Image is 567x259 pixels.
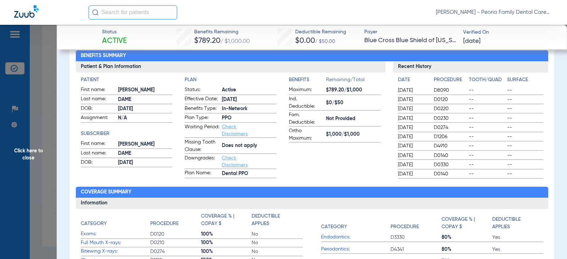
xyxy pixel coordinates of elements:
[507,124,543,131] span: --
[194,37,220,45] span: $789.20
[398,87,428,94] span: [DATE]
[81,239,150,247] span: Full Mouth X-rays:
[81,130,173,137] app-breakdown-title: Subscriber
[118,86,173,94] span: [PERSON_NAME]
[81,230,150,238] span: Exams:
[81,213,150,230] app-breakdown-title: Category
[434,142,466,150] span: D4910
[194,28,250,36] span: Benefits Remaining
[222,114,276,122] span: PPO
[434,87,466,94] span: D8090
[150,248,201,255] span: D0274
[492,216,539,231] h4: Deductible Applies
[463,29,556,36] span: Verified On
[398,76,428,86] app-breakdown-title: Date
[185,95,219,104] span: Effective Date:
[469,152,505,159] span: --
[507,76,543,86] app-breakdown-title: Surface
[391,246,441,253] span: D4341
[398,96,428,103] span: [DATE]
[326,115,381,123] span: Not Provided
[321,246,391,253] span: Periodontics:
[76,61,386,73] h3: Patient & Plan Information
[507,96,543,103] span: --
[252,248,302,255] span: No
[326,76,381,86] span: Remaining/Total
[469,133,505,140] span: --
[434,152,466,159] span: D0140
[14,5,39,18] img: Zuub Logo
[391,213,441,233] app-breakdown-title: Procedure
[76,50,548,62] h2: Benefits Summary
[118,141,173,148] span: [PERSON_NAME]
[185,76,276,84] h4: Plan
[507,152,543,159] span: --
[118,105,173,113] span: [DATE]
[81,76,173,84] h4: Patient
[222,156,248,168] a: Check Disclaimers
[469,124,505,131] span: --
[436,9,553,16] span: [PERSON_NAME] - Peoria Family Dental Care
[398,152,428,159] span: [DATE]
[295,28,346,36] span: Deductible Remaining
[185,114,219,123] span: Plan Type:
[469,87,505,94] span: --
[321,223,347,231] h4: Category
[252,213,302,230] app-breakdown-title: Deductible Applies
[81,95,116,104] span: Last name:
[321,213,391,233] app-breakdown-title: Category
[398,142,428,150] span: [DATE]
[398,115,428,122] span: [DATE]
[507,170,543,178] span: --
[364,28,457,36] span: Payer
[364,36,457,45] span: Blue Cross Blue Shield of [US_STATE]
[289,76,326,86] app-breakdown-title: Benefits
[118,96,173,103] span: DAME
[118,114,173,122] span: N/A
[326,131,381,138] span: $1,000/$1,000
[492,246,543,253] span: Yes
[469,76,505,84] h4: Tooth/Quad
[326,86,381,94] span: $789.20/$1,000
[469,96,505,103] span: --
[492,213,543,233] app-breakdown-title: Deductible Applies
[222,142,276,150] span: Does not apply
[201,231,252,238] span: 100%
[92,9,99,16] img: Search Icon
[434,96,466,103] span: D0120
[81,86,116,95] span: First name:
[185,139,219,153] span: Missing Tooth Clause:
[398,76,428,84] h4: Date
[434,105,466,112] span: D0220
[89,5,177,19] input: Search for patients
[201,239,252,246] span: 100%
[81,220,107,227] h4: Category
[252,213,299,227] h4: Deductible Applies
[118,150,173,157] span: DAME
[393,61,548,73] h3: Recent History
[442,216,489,231] h4: Coverage % | Copay $
[507,133,543,140] span: --
[102,28,127,36] span: Status
[434,170,466,178] span: D0140
[81,159,116,167] span: DOB:
[463,37,481,46] span: [DATE]
[434,76,466,86] app-breakdown-title: Procedure
[289,111,324,126] span: Fam. Deductible:
[469,76,505,86] app-breakdown-title: Tooth/Quad
[150,213,201,230] app-breakdown-title: Procedure
[150,239,201,246] span: D0210
[222,86,276,94] span: Active
[76,187,548,198] h2: Coverage Summary
[185,169,219,178] span: Plan Name:
[469,161,505,168] span: --
[507,105,543,112] span: --
[150,231,201,238] span: D0120
[507,87,543,94] span: --
[398,133,428,140] span: [DATE]
[469,170,505,178] span: --
[220,39,250,44] span: / $1,000.00
[321,233,391,241] span: Endodontics:
[507,161,543,168] span: --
